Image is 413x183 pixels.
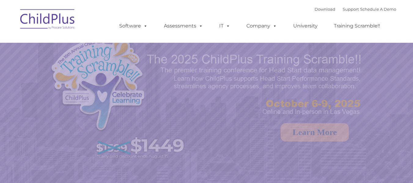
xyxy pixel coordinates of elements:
font: | [315,7,396,12]
a: Assessments [158,20,209,32]
a: Schedule A Demo [360,7,396,12]
a: Software [113,20,154,32]
a: University [287,20,324,32]
a: Learn More [281,123,349,141]
a: Training Scramble!! [328,20,386,32]
a: Support [343,7,359,12]
a: Download [315,7,335,12]
a: IT [213,20,236,32]
a: Company [240,20,283,32]
img: ChildPlus by Procare Solutions [17,5,78,35]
